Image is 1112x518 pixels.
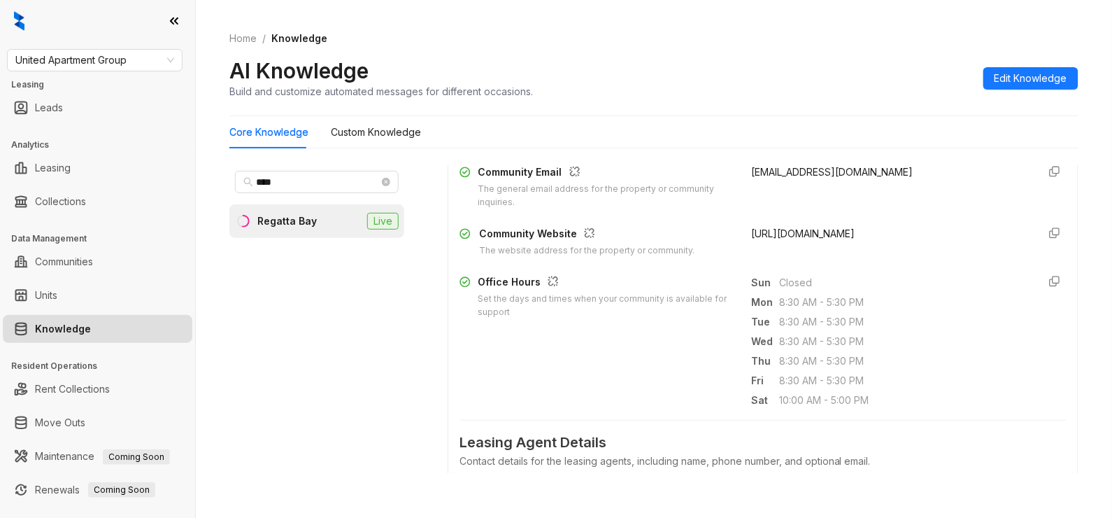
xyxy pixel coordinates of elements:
span: Leasing Agent Details [459,432,1067,454]
div: Community Website [479,226,694,244]
div: Core Knowledge [229,125,308,140]
span: Coming Soon [103,449,170,465]
span: Edit Knowledge [995,71,1067,86]
a: Units [35,281,57,309]
a: Communities [35,248,93,276]
li: Leads [3,94,192,122]
li: Units [3,281,192,309]
li: Renewals [3,476,192,504]
span: Knowledge [271,32,327,44]
span: close-circle [382,178,390,186]
h3: Leasing [11,78,195,91]
li: / [262,31,266,46]
h2: AI Knowledge [229,57,369,84]
div: Office Hours [478,274,735,293]
span: 10:00 AM - 5:00 PM [780,393,1027,408]
a: Knowledge [35,315,91,343]
h3: Data Management [11,232,195,245]
span: Sun [752,275,780,290]
li: Knowledge [3,315,192,343]
li: Maintenance [3,442,192,470]
span: Wed [752,334,780,349]
span: 8:30 AM - 5:30 PM [780,353,1027,369]
span: Coming Soon [88,482,155,498]
span: Live [367,213,399,230]
div: The general email address for the property or community inquiries. [478,183,735,209]
li: Leasing [3,154,192,182]
span: 8:30 AM - 5:30 PM [780,295,1027,310]
span: 8:30 AM - 5:30 PM [780,314,1027,330]
div: Set the days and times when your community is available for support [478,293,735,319]
div: Community Email [478,164,735,183]
div: Custom Knowledge [331,125,421,140]
span: Closed [780,275,1027,290]
li: Rent Collections [3,375,192,403]
div: The website address for the property or community. [479,244,694,258]
span: 8:30 AM - 5:30 PM [780,373,1027,388]
span: Sat [752,393,780,408]
a: Leasing [35,154,71,182]
a: Leads [35,94,63,122]
a: Rent Collections [35,375,110,403]
div: Contact details for the leasing agents, including name, phone number, and optional email. [459,454,1067,469]
span: Fri [752,373,780,388]
a: Move Outs [35,409,85,437]
span: [URL][DOMAIN_NAME] [752,227,855,239]
h3: Resident Operations [11,360,195,372]
button: Edit Knowledge [983,67,1078,90]
h3: Analytics [11,139,195,151]
li: Communities [3,248,192,276]
span: Thu [752,353,780,369]
div: Build and customize automated messages for different occasions. [229,84,533,99]
div: Regatta Bay [257,213,317,229]
span: search [243,177,253,187]
img: logo [14,11,24,31]
span: Tue [752,314,780,330]
span: United Apartment Group [15,50,174,71]
a: Home [227,31,259,46]
li: Collections [3,188,192,216]
span: 8:30 AM - 5:30 PM [780,334,1027,349]
span: [EMAIL_ADDRESS][DOMAIN_NAME] [752,166,913,178]
span: Mon [752,295,780,310]
a: RenewalsComing Soon [35,476,155,504]
a: Collections [35,188,86,216]
li: Move Outs [3,409,192,437]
